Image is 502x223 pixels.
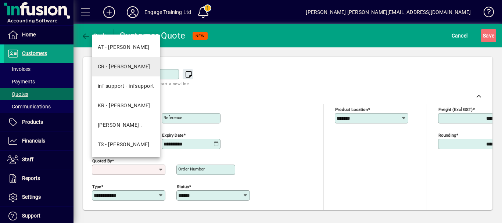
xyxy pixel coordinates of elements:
span: Cancel [452,30,468,42]
span: Reports [22,175,40,181]
mat-label: Type [92,184,101,189]
div: AT - [PERSON_NAME] [98,43,150,51]
button: Profile [121,6,144,19]
a: Staff [4,151,73,169]
div: Customer Quote [119,30,186,42]
button: Back [79,29,108,42]
span: Home [22,32,36,37]
div: CR - [PERSON_NAME] [98,63,150,71]
div: [PERSON_NAME] . [98,121,142,129]
a: Home [4,26,73,44]
mat-label: Status [177,184,189,189]
mat-label: Quoted by [92,158,112,163]
mat-label: Rounding [438,132,456,137]
mat-option: TS - Tim Shaw [92,135,160,154]
span: Customers [22,50,47,56]
mat-label: Product location [335,107,368,112]
span: NEW [196,33,205,38]
div: inf support - infsupport [98,82,154,90]
mat-option: CR - Charlotte Roos [92,57,160,76]
mat-option: K - Kathryn . [92,115,160,135]
div: [PERSON_NAME] [PERSON_NAME][EMAIL_ADDRESS][DOMAIN_NAME] [306,6,471,18]
a: Quotes [4,88,73,100]
app-page-header-button: Back [73,29,114,42]
a: Invoices [4,63,73,75]
div: TS - [PERSON_NAME] [98,141,150,148]
span: ave [483,30,494,42]
span: S [483,33,486,39]
a: Products [4,113,73,132]
a: Communications [4,100,73,113]
a: Knowledge Base [478,1,493,25]
div: Engage Training Ltd [144,6,191,18]
a: Financials [4,132,73,150]
span: Payments [7,79,35,84]
button: Cancel [450,29,470,42]
mat-option: AT - Annette Brown [92,37,160,57]
mat-label: Freight (excl GST) [438,107,473,112]
span: Back [81,33,106,39]
span: Communications [7,104,51,109]
span: Settings [22,194,41,200]
mat-option: KR - Kate Reece [92,96,160,115]
a: Settings [4,188,73,206]
span: Financials [22,138,45,144]
span: Quotes [7,91,28,97]
mat-option: inf support - infsupport [92,76,160,96]
span: Invoices [7,66,31,72]
button: Add [97,6,121,19]
mat-label: Reference [164,115,182,120]
span: Products [22,119,43,125]
span: Support [22,213,40,219]
div: KR - [PERSON_NAME] [98,102,150,109]
a: Payments [4,75,73,88]
span: Staff [22,157,33,162]
mat-label: Order number [178,166,205,172]
mat-label: Expiry date [162,132,183,137]
button: Save [481,29,496,42]
a: Reports [4,169,73,188]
